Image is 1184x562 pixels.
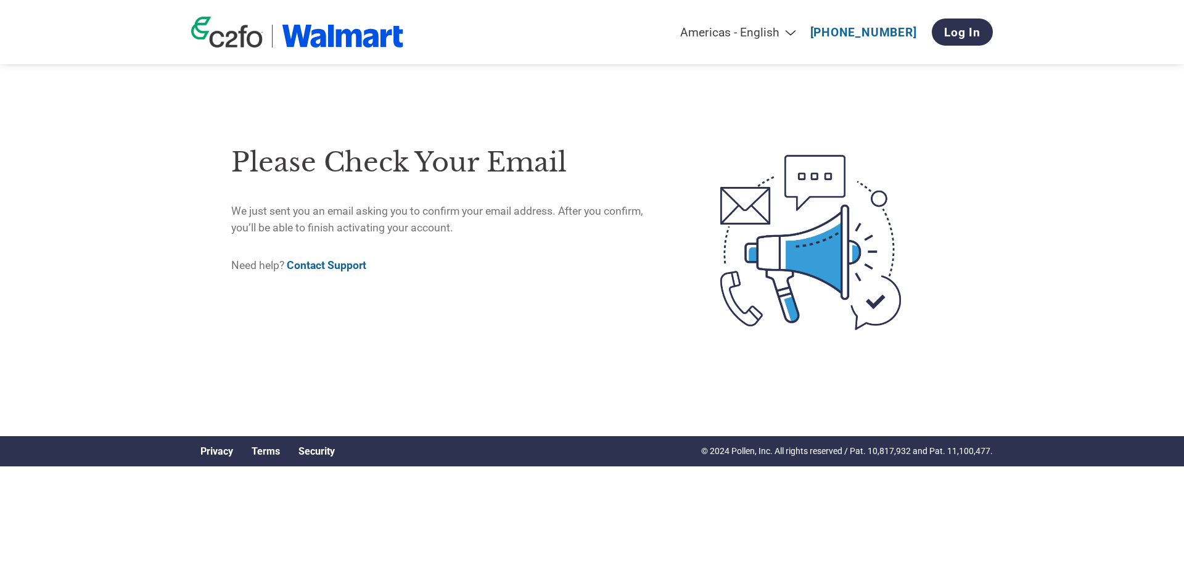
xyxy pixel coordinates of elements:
[932,19,993,46] a: Log In
[287,259,366,271] a: Contact Support
[252,445,280,457] a: Terms
[191,17,263,48] img: c2fo logo
[701,445,993,458] p: © 2024 Pollen, Inc. All rights reserved / Pat. 10,817,932 and Pat. 11,100,477.
[282,25,403,48] img: Walmart
[200,445,233,457] a: Privacy
[298,445,335,457] a: Security
[810,25,917,39] a: [PHONE_NUMBER]
[668,133,953,352] img: open-email
[231,143,668,183] h1: Please check your email
[231,257,668,273] p: Need help?
[231,203,668,236] p: We just sent you an email asking you to confirm your email address. After you confirm, you’ll be ...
